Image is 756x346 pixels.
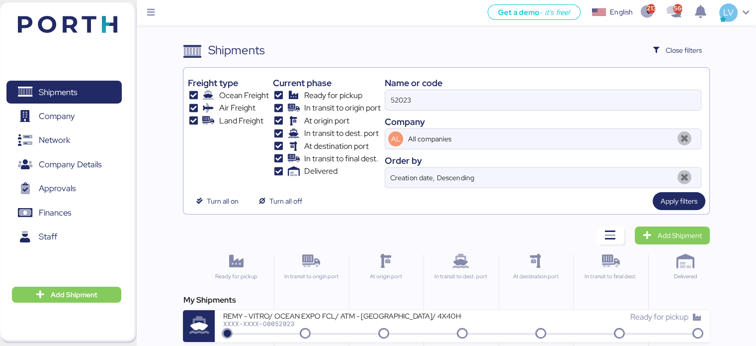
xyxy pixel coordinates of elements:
span: Network [39,133,70,147]
span: Finances [39,206,71,220]
span: LV [723,6,733,19]
div: At destination port [503,272,569,281]
div: In transit to final dest. [578,272,643,281]
div: In transit to origin port [278,272,344,281]
button: Turn all on [187,192,246,210]
span: In transit to final dest. [304,153,378,165]
span: In transit to dest. port [304,127,379,139]
span: Company [39,109,75,123]
span: AL [391,133,401,144]
button: Apply filters [653,192,705,210]
span: Company Details [39,157,101,172]
a: Network [6,129,122,152]
span: Ocean Freight [219,90,269,102]
span: Add Shipment [51,289,97,301]
div: At origin port [353,272,419,281]
span: At origin port [304,115,349,127]
span: Turn all on [207,195,239,207]
span: Add Shipment [658,230,702,241]
span: In transit to origin port [304,102,381,114]
span: Delivered [304,165,337,177]
span: Air Freight [219,102,255,114]
div: Freight type [187,76,268,90]
span: Ready for pickup [304,90,362,102]
div: Delivered [653,272,718,281]
span: Shipments [39,85,77,100]
input: AL [406,129,672,149]
div: English [610,7,633,17]
div: Shipments [208,41,265,59]
div: Name or code [385,76,701,90]
button: Turn all off [251,192,310,210]
button: Menu [143,4,160,21]
a: Add Shipment [635,227,710,244]
button: Close filters [645,41,710,59]
div: Company [385,115,701,128]
div: Order by [385,154,701,167]
div: My Shipments [183,294,709,306]
span: Staff [39,230,57,244]
a: Company Details [6,153,122,176]
span: Approvals [39,181,76,196]
a: Approvals [6,177,122,200]
div: In transit to dest. port [428,272,494,281]
span: Close filters [666,44,702,56]
a: Finances [6,202,122,225]
a: Company [6,105,122,128]
span: Turn all off [269,195,302,207]
span: At destination port [304,140,369,152]
a: Staff [6,226,122,248]
span: Ready for pickup [630,312,688,322]
button: Add Shipment [12,287,121,303]
div: Ready for pickup [203,272,269,281]
div: REMY - VITRO/ OCEAN EXPO FCL/ ATM - [GEOGRAPHIC_DATA]/ 4X40HQ [223,311,461,320]
div: Current phase [273,76,381,90]
span: Apply filters [661,195,697,207]
a: Shipments [6,81,122,104]
span: Land Freight [219,115,263,127]
div: XXXX-XXXX-O0052023 [223,320,461,327]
